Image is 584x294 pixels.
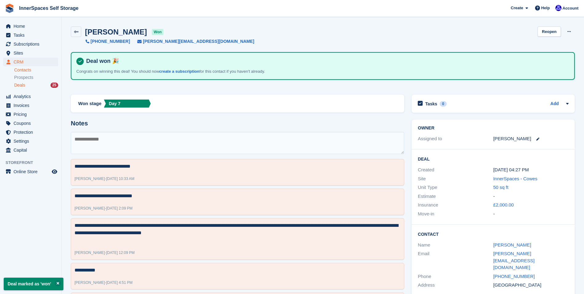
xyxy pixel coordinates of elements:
a: Deals 25 [14,82,58,88]
a: menu [3,49,58,57]
a: [PERSON_NAME] [493,242,531,247]
a: 50 sq ft [493,185,508,190]
span: Create [511,5,523,11]
h2: Notes [71,120,404,127]
a: InnerSpaces - Cowes [493,176,537,181]
div: [DATE] 04:27 PM [493,166,569,174]
a: menu [3,58,58,66]
a: menu [3,128,58,137]
div: - [493,210,569,218]
span: [PERSON_NAME] [75,206,105,210]
span: Prospects [14,75,33,80]
span: Sites [14,49,50,57]
a: Add [550,100,559,108]
a: menu [3,40,58,48]
div: - [75,176,135,182]
div: [GEOGRAPHIC_DATA] [493,282,569,289]
a: Prospects [14,74,58,81]
div: Assigned to [418,135,493,142]
div: 0 [440,101,447,107]
span: [PERSON_NAME][EMAIL_ADDRESS][DOMAIN_NAME] [143,38,254,45]
h2: Deal [418,156,569,162]
img: Russell Harding [555,5,562,11]
span: Analytics [14,92,50,101]
p: Deal marked as 'won' [4,278,63,290]
div: Created [418,166,493,174]
a: menu [3,92,58,101]
div: Unit Type [418,184,493,191]
span: CRM [14,58,50,66]
h4: Deal won 🎉 [84,58,569,65]
h2: [PERSON_NAME] [85,28,147,36]
span: Account [562,5,578,11]
span: Capital [14,146,50,154]
a: menu [3,22,58,31]
span: Protection [14,128,50,137]
div: [PERSON_NAME] [493,135,531,142]
span: Help [541,5,550,11]
span: Pricing [14,110,50,119]
a: Preview store [51,168,58,175]
div: Estimate [418,193,493,200]
div: - [75,206,133,211]
a: [PERSON_NAME][EMAIL_ADDRESS][DOMAIN_NAME] [130,38,254,45]
a: [PHONE_NUMBER] [493,274,535,279]
a: [PHONE_NUMBER] [86,38,130,45]
h2: Tasks [425,101,437,107]
span: [PHONE_NUMBER] [91,38,130,45]
span: won [152,29,163,35]
a: Contacts [14,67,58,73]
div: Phone [418,273,493,280]
div: Insurance [418,202,493,209]
img: stora-icon-8386f47178a22dfd0bd8f6a31ec36ba5ce8667c1dd55bd0f319d3a0aa187defe.svg [5,4,14,13]
h2: Contact [418,231,569,237]
a: create a subscription [159,69,199,74]
a: menu [3,137,58,145]
div: Day 7 [109,100,120,107]
span: [PERSON_NAME] [75,251,105,255]
span: [DATE] 12:09 PM [106,251,135,255]
span: Online Store [14,167,50,176]
span: [DATE] 4:51 PM [106,280,133,285]
a: menu [3,146,58,154]
a: menu [3,167,58,176]
a: [PERSON_NAME][EMAIL_ADDRESS][DOMAIN_NAME] [493,251,534,270]
span: [DATE] 10:33 AM [106,177,135,181]
a: InnerSpaces Self Storage [17,3,81,13]
span: Storefront [6,160,61,166]
span: [DATE] 2:09 PM [106,206,133,210]
span: [PERSON_NAME] [75,280,105,285]
a: menu [3,110,58,119]
a: £2,000.00 [493,202,514,207]
span: Invoices [14,101,50,110]
div: Name [418,242,493,249]
div: - [493,193,569,200]
span: Deals [14,82,25,88]
span: Subscriptions [14,40,50,48]
div: Email [418,250,493,271]
a: menu [3,119,58,128]
a: menu [3,31,58,39]
a: menu [3,101,58,110]
div: Site [418,175,493,182]
div: Move-in [418,210,493,218]
span: Tasks [14,31,50,39]
div: - [75,280,133,285]
span: Settings [14,137,50,145]
div: 25 [50,83,58,88]
span: Won [78,100,88,107]
span: stage [89,100,101,107]
span: Coupons [14,119,50,128]
div: Address [418,282,493,289]
a: Reopen [538,27,561,37]
span: Home [14,22,50,31]
div: - [75,250,135,255]
p: Congrats on winning this deal! You should now for this contact if you haven't already. [76,68,292,75]
h2: Owner [418,126,569,131]
span: [PERSON_NAME] [75,177,105,181]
